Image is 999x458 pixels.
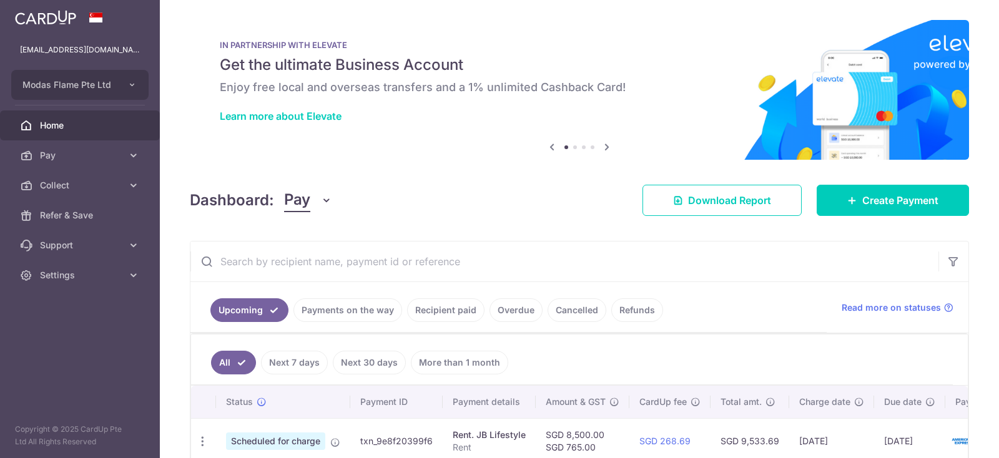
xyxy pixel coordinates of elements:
img: Bank Card [949,434,974,449]
span: Support [40,239,122,251]
a: Upcoming [210,298,288,322]
span: Due date [884,396,922,408]
img: CardUp [15,10,76,25]
a: Cancelled [548,298,606,322]
a: Refunds [611,298,663,322]
a: Overdue [490,298,543,322]
a: Read more on statuses [842,301,953,314]
span: Amount & GST [546,396,606,408]
a: More than 1 month [411,351,508,374]
span: Download Report [688,193,771,208]
a: Download Report [642,185,802,216]
button: Pay [284,188,332,212]
a: Learn more about Elevate [220,110,342,122]
span: Pay [40,149,122,162]
span: Charge date [799,396,850,408]
a: Payments on the way [293,298,402,322]
span: Pay [284,188,310,212]
span: Home [40,119,122,132]
input: Search by recipient name, payment id or reference [190,241,938,281]
span: Refer & Save [40,209,122,222]
span: Collect [40,179,122,192]
a: SGD 268.69 [639,436,691,446]
span: Total amt. [721,396,762,408]
span: Read more on statuses [842,301,941,314]
span: Settings [40,269,122,281]
span: Status [226,396,253,408]
a: Recipient paid [407,298,485,322]
th: Payment details [443,386,536,418]
h5: Get the ultimate Business Account [220,55,939,75]
th: Payment ID [350,386,443,418]
a: Next 30 days [333,351,406,374]
p: Rent [453,441,526,454]
h6: Enjoy free local and overseas transfers and a 1% unlimited Cashback Card! [220,80,939,95]
span: Modas Flame Pte Ltd [22,79,115,91]
p: IN PARTNERSHIP WITH ELEVATE [220,40,939,50]
img: Renovation banner [190,20,969,160]
p: [EMAIL_ADDRESS][DOMAIN_NAME] [20,44,140,56]
div: Rent. JB Lifestyle [453,429,526,441]
span: Create Payment [862,193,938,208]
span: Scheduled for charge [226,432,325,450]
a: Create Payment [817,185,969,216]
button: Modas Flame Pte Ltd [11,70,149,100]
a: Next 7 days [261,351,328,374]
a: All [211,351,256,374]
h4: Dashboard: [190,189,274,212]
span: CardUp fee [639,396,687,408]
